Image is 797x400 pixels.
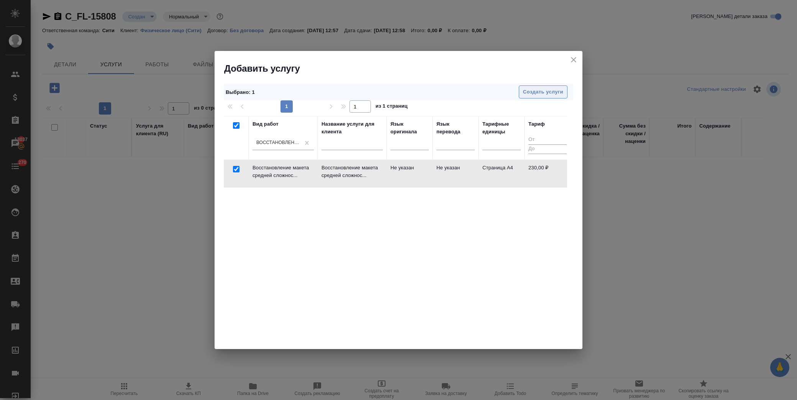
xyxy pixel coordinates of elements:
input: До [528,144,567,154]
div: Язык оригинала [390,120,429,136]
span: Создать услуги [523,88,563,97]
p: Восстановление макета средней сложнос... [253,164,314,179]
span: Выбрано : 1 [226,89,255,95]
td: 230,00 ₽ [525,160,571,187]
div: Тариф [528,120,545,128]
div: Тарифные единицы [482,120,521,136]
td: Не указан [387,160,433,187]
span: из 1 страниц [376,102,408,113]
td: Не указан [433,160,479,187]
div: Вид работ [253,120,279,128]
div: Название услуги для клиента [321,120,383,136]
div: Язык перевода [436,120,475,136]
p: Восстановление макета средней сложнос... [321,164,383,179]
button: Создать услуги [519,85,567,99]
button: close [568,54,579,66]
h2: Добавить услугу [224,62,582,75]
td: Страница А4 [479,160,525,187]
input: От [528,135,567,145]
div: Восстановление макета средней сложности с полным соответствием оформлению оригинала [256,139,301,146]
